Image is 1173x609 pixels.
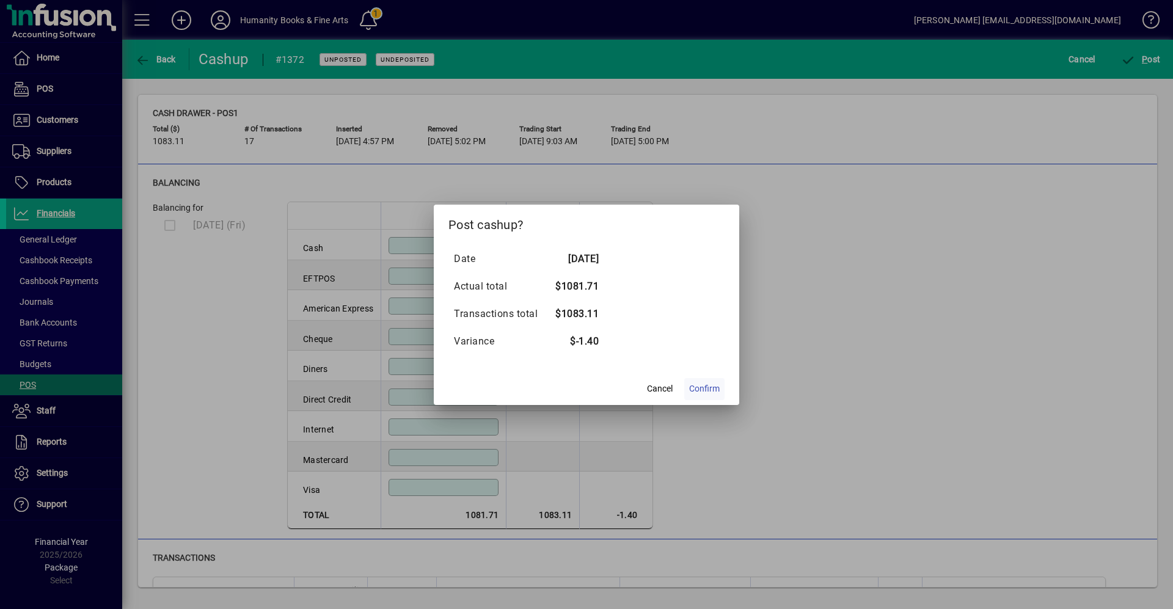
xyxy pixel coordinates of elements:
td: [DATE] [550,246,599,273]
td: $1083.11 [550,301,599,328]
h2: Post cashup? [434,205,739,240]
td: Actual total [453,273,550,301]
td: Transactions total [453,301,550,328]
span: Cancel [647,382,673,395]
td: $1081.71 [550,273,599,301]
button: Confirm [684,378,725,400]
td: Date [453,246,550,273]
td: Variance [453,328,550,356]
span: Confirm [689,382,720,395]
button: Cancel [640,378,679,400]
td: $-1.40 [550,328,599,356]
